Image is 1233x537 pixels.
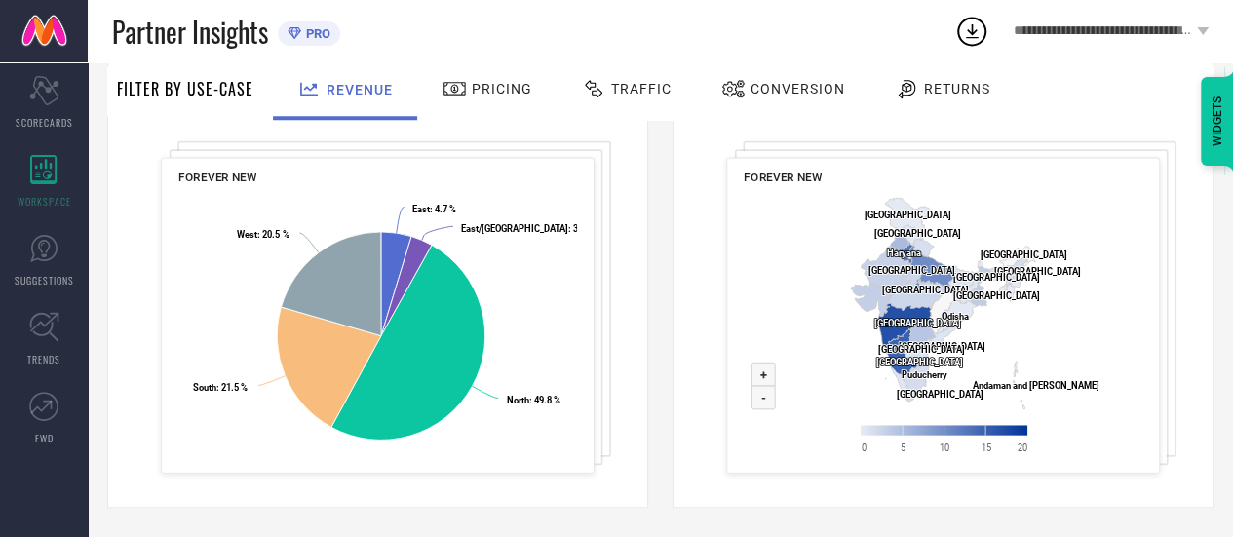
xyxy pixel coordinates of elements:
[862,441,867,452] text: 0
[761,390,766,404] text: -
[744,171,822,184] span: FOREVER NEW
[874,227,961,238] text: [GEOGRAPHIC_DATA]
[237,229,289,240] text: : 20.5 %
[611,81,672,96] span: Traffic
[953,271,1040,282] text: [GEOGRAPHIC_DATA]
[751,81,845,96] span: Conversion
[1017,441,1026,452] text: 20
[942,311,969,322] text: Odisha
[461,222,595,233] text: : 3.4 %
[874,318,961,328] text: [GEOGRAPHIC_DATA]
[193,381,216,392] tspan: South
[112,12,268,52] span: Partner Insights
[940,441,949,452] text: 10
[924,81,990,96] span: Returns
[16,115,73,130] span: SCORECARDS
[15,273,74,288] span: SUGGESTIONS
[35,431,54,445] span: FWD
[896,388,983,399] text: [GEOGRAPHIC_DATA]
[973,380,1099,391] text: Andaman and [PERSON_NAME]
[865,210,951,220] text: [GEOGRAPHIC_DATA]
[27,352,60,366] span: TRENDS
[237,229,257,240] tspan: West
[507,394,529,404] tspan: North
[876,357,963,367] text: [GEOGRAPHIC_DATA]
[193,381,248,392] text: : 21.5 %
[472,81,532,96] span: Pricing
[461,222,568,233] tspan: East/[GEOGRAPHIC_DATA]
[412,204,430,214] tspan: East
[117,77,253,100] span: Filter By Use-Case
[886,248,920,258] text: Haryana
[18,194,71,209] span: WORKSPACE
[301,26,330,41] span: PRO
[327,82,393,97] span: Revenue
[868,265,955,276] text: [GEOGRAPHIC_DATA]
[878,344,965,355] text: [GEOGRAPHIC_DATA]
[507,394,560,404] text: : 49.8 %
[981,441,990,452] text: 15
[178,171,256,184] span: FOREVER NEW
[954,14,989,49] div: Open download list
[882,285,969,295] text: [GEOGRAPHIC_DATA]
[994,265,1081,276] text: [GEOGRAPHIC_DATA]
[412,204,456,214] text: : 4.7 %
[980,249,1066,259] text: [GEOGRAPHIC_DATA]
[901,441,905,452] text: 5
[899,341,985,352] text: [GEOGRAPHIC_DATA]
[902,369,947,380] text: Puducherry
[760,367,767,382] text: +
[953,290,1040,301] text: [GEOGRAPHIC_DATA]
